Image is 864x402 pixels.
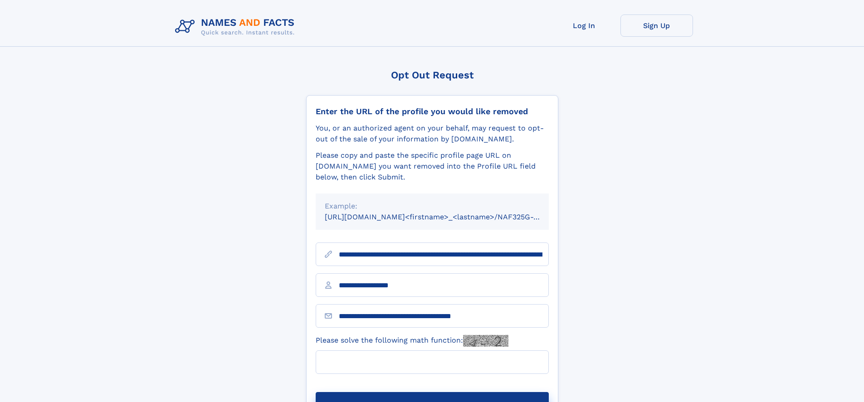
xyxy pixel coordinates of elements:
[306,69,558,81] div: Opt Out Request
[316,123,549,145] div: You, or an authorized agent on your behalf, may request to opt-out of the sale of your informatio...
[325,201,540,212] div: Example:
[316,335,508,347] label: Please solve the following math function:
[548,15,620,37] a: Log In
[316,150,549,183] div: Please copy and paste the specific profile page URL on [DOMAIN_NAME] you want removed into the Pr...
[171,15,302,39] img: Logo Names and Facts
[325,213,566,221] small: [URL][DOMAIN_NAME]<firstname>_<lastname>/NAF325G-xxxxxxxx
[620,15,693,37] a: Sign Up
[316,107,549,116] div: Enter the URL of the profile you would like removed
